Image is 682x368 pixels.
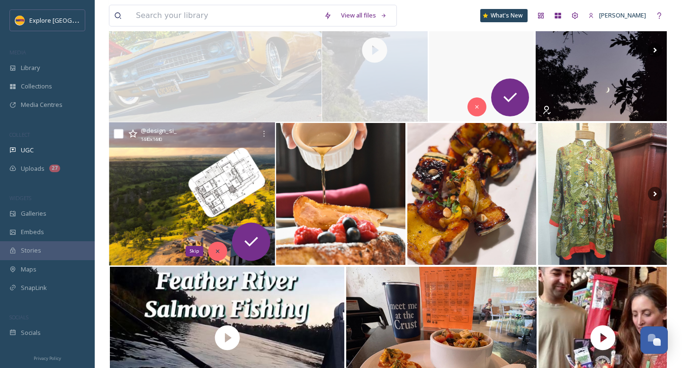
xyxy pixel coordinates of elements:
img: Golden hour magic ✨ Perched on the edge of the valley, where the rolling hills meet endless skies... [109,123,275,266]
span: Socials [21,328,41,337]
img: Butte%20County%20logo.png [15,16,25,25]
span: @ design_si_ [141,126,177,135]
span: COLLECT [9,131,30,138]
span: Collections [21,82,52,91]
a: Privacy Policy [34,352,61,363]
span: Maps [21,265,36,274]
span: Privacy Policy [34,355,61,361]
span: [PERSON_NAME] [599,11,646,19]
a: What's New [480,9,528,22]
span: SnapLink [21,283,47,292]
img: If you can’t tell… we’re beyond excited to have Saturday & Sunday brunch back at The Grill! #TheG... [276,123,405,265]
span: Explore [GEOGRAPHIC_DATA] [29,16,113,25]
a: View all files [336,6,392,25]
span: Library [21,63,40,72]
span: Stories [21,246,41,255]
button: Open Chat [640,326,668,354]
div: Skip [186,246,203,257]
img: Squash Agrodolce- comanchecreekfarms red kuri and delicata squash, sweet spicy tangy agrodolce gl... [407,123,536,265]
span: Uploads [21,164,45,173]
span: 1440 x 1440 [141,136,162,143]
a: [PERSON_NAME] [583,6,651,25]
span: Galleries [21,209,46,218]
input: Search your library [131,5,319,26]
img: Beautiful Citron pieces hit the shop today! ✨️ #shopsmall #shoplocal #downtownchico #chicoca #Chi... [538,123,667,265]
span: MEDIA [9,49,26,56]
span: Embeds [21,228,44,237]
div: 27 [49,165,60,172]
span: UGC [21,146,34,155]
span: SOCIALS [9,314,28,321]
span: WIDGETS [9,194,31,202]
span: Media Centres [21,100,63,109]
